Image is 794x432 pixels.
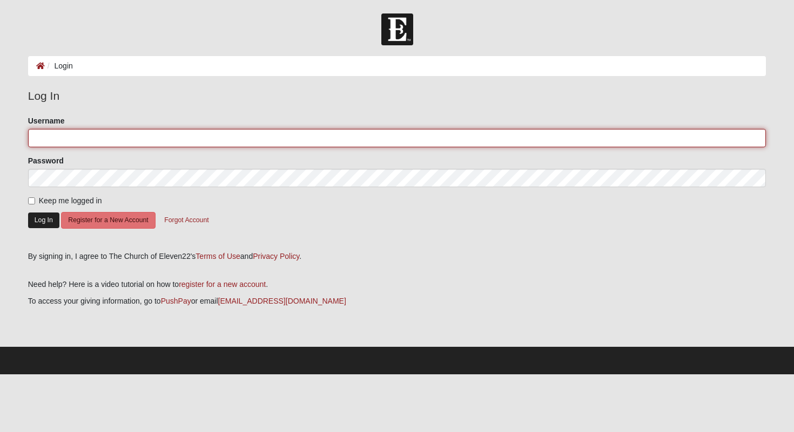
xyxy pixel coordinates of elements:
span: Keep me logged in [39,196,102,205]
label: Password [28,155,64,166]
a: [EMAIL_ADDRESS][DOMAIN_NAME] [218,297,346,305]
a: PushPay [161,297,191,305]
button: Forgot Account [157,212,216,229]
li: Login [45,60,73,72]
button: Register for a New Account [61,212,155,229]
a: Terms of Use [196,252,240,260]
img: Church of Eleven22 Logo [381,13,413,45]
button: Log In [28,212,59,228]
label: Username [28,115,65,126]
a: register for a new account [179,280,266,289]
a: Privacy Policy [253,252,299,260]
div: By signing in, I agree to The Church of Eleven22's and . [28,251,766,262]
input: Keep me logged in [28,197,35,204]
p: Need help? Here is a video tutorial on how to . [28,279,766,290]
p: To access your giving information, go to or email [28,296,766,307]
legend: Log In [28,87,766,105]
